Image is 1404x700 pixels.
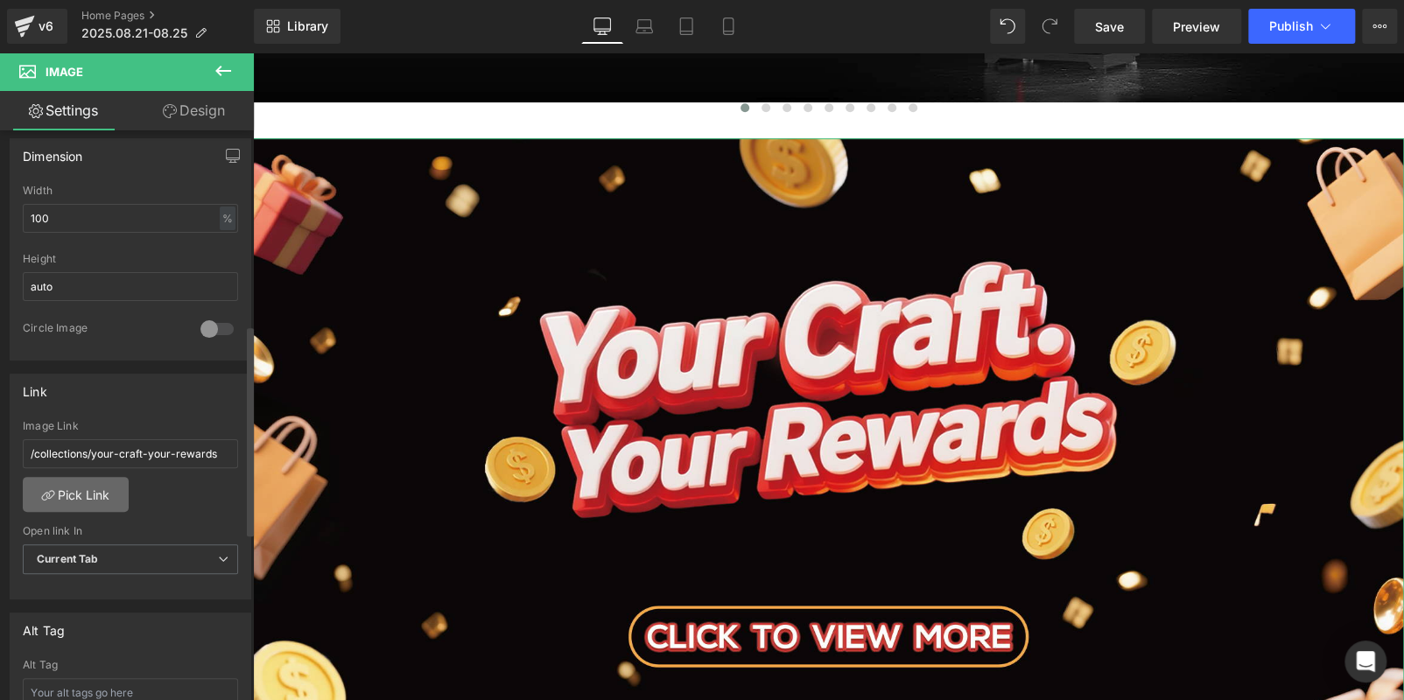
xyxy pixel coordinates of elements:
div: v6 [35,15,57,38]
a: Pick Link [23,477,129,512]
div: Height [23,253,238,265]
span: 2025.08.21-08.25 [81,26,187,40]
input: auto [23,272,238,301]
button: Undo [990,9,1025,44]
div: Link [23,374,47,399]
input: https://your-shop.myshopify.com [23,439,238,468]
div: Open link In [23,525,238,537]
div: Alt Tag [23,613,65,638]
button: More [1362,9,1397,44]
button: Publish [1248,9,1355,44]
a: v6 [7,9,67,44]
a: Desktop [581,9,623,44]
iframe: To enrich screen reader interactions, please activate Accessibility in Grammarly extension settings [253,52,1404,700]
div: Width [23,185,238,197]
button: Redo [1032,9,1067,44]
div: Dimension [23,139,83,164]
div: Open Intercom Messenger [1344,640,1386,682]
div: % [220,206,235,230]
a: Design [130,91,257,130]
span: Library [287,18,328,34]
span: Image [46,65,83,79]
a: Tablet [665,9,707,44]
div: Circle Image [23,321,183,339]
span: Publish [1269,19,1313,33]
b: Current Tab [37,552,99,565]
a: New Library [254,9,340,44]
div: Alt Tag [23,659,238,671]
a: Mobile [707,9,749,44]
div: Image Link [23,420,238,432]
span: Preview [1173,17,1220,36]
input: auto [23,204,238,233]
span: Save [1095,17,1124,36]
a: Preview [1152,9,1241,44]
a: Home Pages [81,9,254,23]
a: Laptop [623,9,665,44]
